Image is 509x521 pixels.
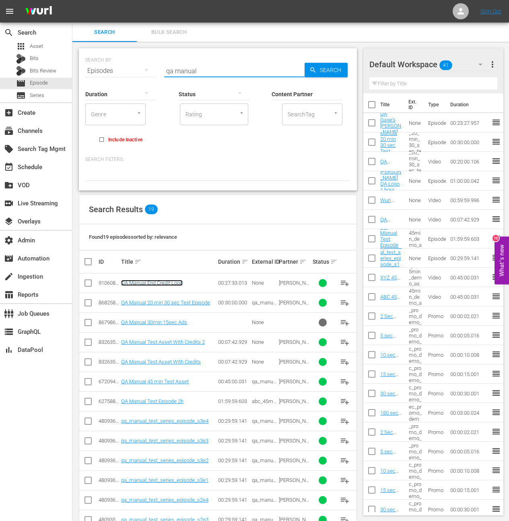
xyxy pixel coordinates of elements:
[335,490,354,510] button: playlist_add
[491,253,501,263] span: reorder
[425,190,447,210] td: Video
[491,349,501,359] span: reorder
[121,378,189,385] a: QA Manual 45 min Test Asset
[252,319,276,325] div: None
[425,461,447,480] td: Promo
[279,378,309,391] span: [PERSON_NAME] QA
[279,398,309,410] span: [PERSON_NAME] QA
[406,113,425,132] td: None
[406,287,425,306] td: abc_45min_demo_asset
[99,300,119,306] div: 86825851
[99,438,119,444] div: 48093604
[406,132,425,152] td: qa_manual_20_min_30_sec_test_asset
[218,280,249,286] div: 00:27:33.013
[480,8,501,14] a: Sign Out
[406,422,425,442] td: 2sec_promo_demo_v2
[4,217,14,226] span: Overlays
[99,398,119,404] div: 62758819
[16,79,26,88] span: Episode
[380,197,401,209] a: Wurl Logo 1 hr
[335,392,354,411] button: playlist_add
[447,422,491,442] td: 00:00:02.021
[425,422,447,442] td: Promo
[425,364,447,384] td: Promo
[406,268,425,287] td: xyz_45min_demo_asset
[447,190,491,210] td: 00:59:59.996
[425,345,447,364] td: Promo
[340,456,350,465] span: playlist_add
[335,352,354,372] button: playlist_add
[447,500,491,519] td: 00:00:30.001
[252,497,276,515] span: qa_manual_20_min_test_asset
[406,500,425,519] td: 30sec_promo_demo_v2
[425,403,447,422] td: Promo
[447,268,491,287] td: 00:45:00.031
[340,397,350,406] span: playlist_add
[406,171,425,190] td: None
[279,418,309,430] span: [PERSON_NAME] QA
[4,144,14,154] span: Search Tag Mgmt
[380,391,402,409] a: 30 sec Promo Demo V1
[218,339,249,345] div: 00:07:42.929
[491,176,501,185] span: reorder
[493,235,499,242] div: 10
[447,113,491,132] td: 00:23:27.957
[218,418,249,424] div: 00:29:59.141
[5,6,14,16] span: menu
[425,132,447,152] td: Episode
[447,306,491,326] td: 00:00:02.021
[121,280,183,286] a: QA Manual End Credit Loop
[279,477,309,489] span: [PERSON_NAME] QA
[425,384,447,403] td: Promo
[406,442,425,461] td: 5sec_promo_demo_v2
[252,378,276,397] span: qa_manual_45_min_test
[369,53,490,76] div: Default Workspace
[491,137,501,147] span: reorder
[491,118,501,127] span: reorder
[135,109,143,117] button: Open
[425,268,447,287] td: Video
[447,132,491,152] td: 00:30:00.000
[252,477,276,495] span: qa_manual_20_min_test_asset
[252,438,276,456] span: qa_manual_20_min_test_asset
[77,28,132,37] span: Search
[121,339,205,345] a: QA Manual Test Asset With Credits 2
[380,449,402,467] a: 5 sec Promo Demo V2
[491,234,501,243] span: reorder
[425,442,447,461] td: Promo
[335,431,354,451] button: playlist_add
[491,465,501,475] span: reorder
[425,306,447,326] td: Promo
[380,410,402,428] a: 180 sec Promo Demo V1
[335,293,354,312] button: playlist_add
[99,497,119,503] div: 48093600
[4,162,14,172] span: Schedule
[488,55,497,74] button: more_vert
[380,487,402,505] a: 15 sec Promo Demo V2
[491,504,501,514] span: reorder
[252,398,276,416] span: abc_45min_demo_asset
[218,378,249,385] div: 00:45:00.031
[447,442,491,461] td: 00:00:05.016
[121,457,208,463] a: qa_manual_test_series_episode_s3e2
[19,2,58,21] img: ans4CAIJ8jUAAAAAAAAAAAAAAAAAAAAAAAAgQb4GAAAAAAAAAAAAAAAAAAAAAAAAJMjXAAAAAAAAAAAAAAAAAAAAAAAAgAT5G...
[4,126,14,136] span: Channels
[30,42,43,50] span: Asset
[241,258,249,265] span: sort
[380,217,397,241] a: QA Manual Test Asset
[335,372,354,391] button: playlist_add
[121,300,210,306] a: QA Manual 20 min 30 sec Test Episode
[16,41,26,51] span: Asset
[340,278,350,288] span: playlist_add
[99,378,119,385] div: 67209442
[425,210,447,229] td: Video
[491,311,501,320] span: reorder
[447,461,491,480] td: 00:00:10.008
[380,429,402,447] a: 2 Sec Promo Demo V2
[279,457,309,469] span: [PERSON_NAME] QA
[30,67,56,75] span: Bits Review
[380,243,402,273] a: qa_manual_test_series_episode_s1e1
[89,205,143,214] span: Search Results
[335,471,354,490] button: playlist_add
[340,436,350,446] span: playlist_add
